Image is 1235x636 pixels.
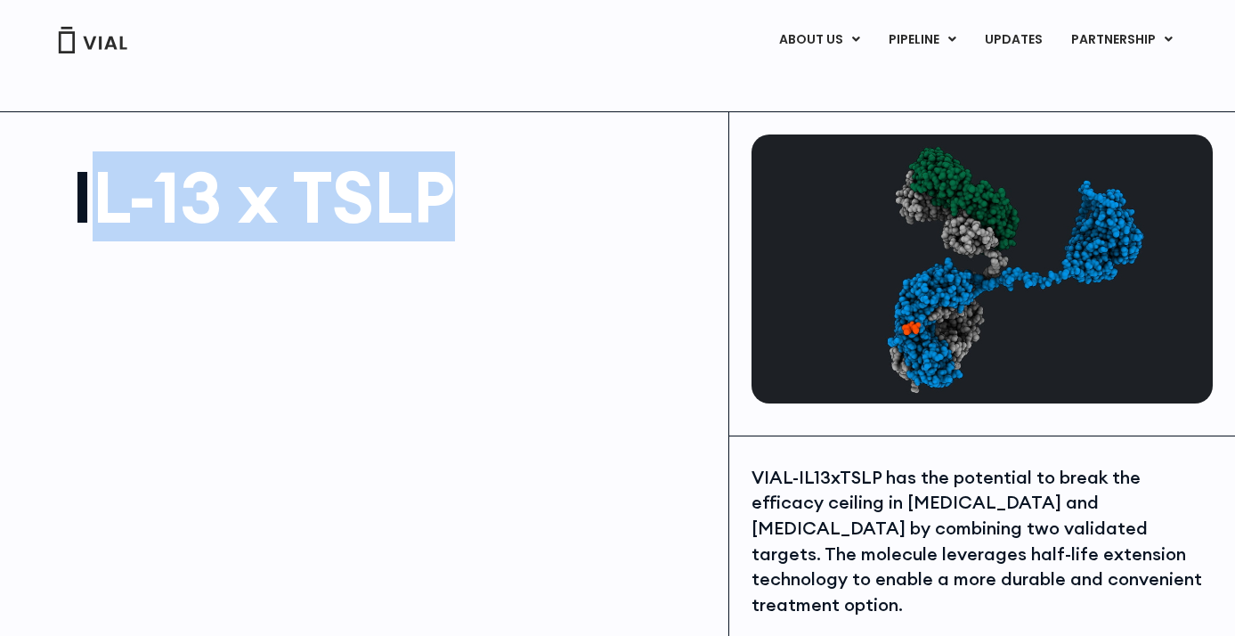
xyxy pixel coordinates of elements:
a: PARTNERSHIPMenu Toggle [1057,25,1187,55]
div: VIAL-IL13xTSLP has the potential to break the efficacy ceiling in [MEDICAL_DATA] and [MEDICAL_DAT... [752,465,1213,618]
a: UPDATES [971,25,1056,55]
a: PIPELINEMenu Toggle [874,25,970,55]
img: Vial Logo [57,27,128,53]
h1: IL-13 x TSLP [72,161,711,232]
a: ABOUT USMenu Toggle [765,25,873,55]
